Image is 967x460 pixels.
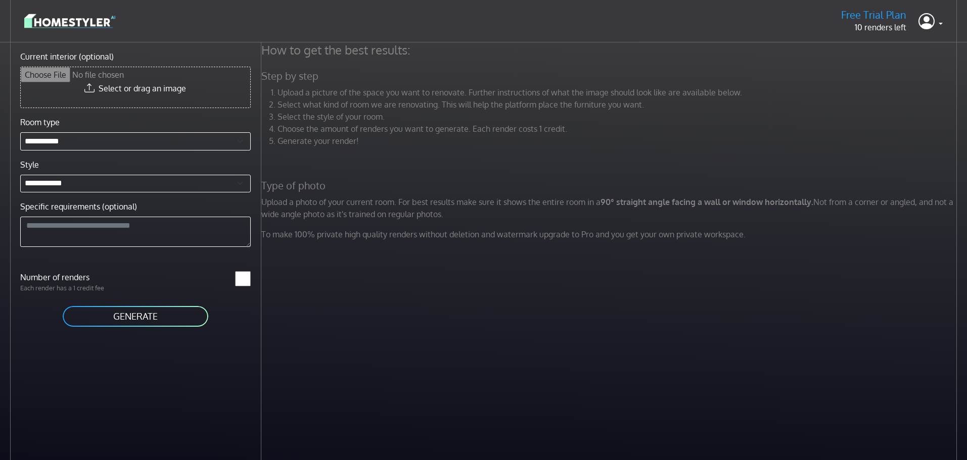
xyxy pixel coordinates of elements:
li: Select what kind of room we are renovating. This will help the platform place the furniture you w... [278,98,960,111]
h5: Step by step [255,70,966,82]
p: Each render has a 1 credit fee [14,283,135,293]
label: Room type [20,116,60,128]
h5: Free Trial Plan [841,9,906,21]
h5: Type of photo [255,179,966,192]
label: Current interior (optional) [20,50,114,63]
li: Generate your render! [278,135,960,147]
label: Number of renders [14,271,135,283]
p: 10 renders left [841,21,906,33]
p: To make 100% private high quality renders without deletion and watermark upgrade to Pro and you g... [255,228,966,240]
label: Style [20,159,39,171]
li: Choose the amount of renders you want to generate. Each render costs 1 credit. [278,123,960,135]
li: Upload a picture of the space you want to renovate. Further instructions of what the image should... [278,86,960,98]
label: Specific requirements (optional) [20,200,137,213]
button: GENERATE [62,305,209,328]
li: Select the style of your room. [278,111,960,123]
img: logo-3de290ba35641baa71223ecac5eacb59cb85b4c7fdf211dc9aaecaaee71ea2f8.svg [24,12,115,30]
p: Upload a photo of your current room. For best results make sure it shows the entire room in a Not... [255,196,966,220]
h4: How to get the best results: [255,42,966,58]
strong: 90° straight angle facing a wall or window horizontally. [601,197,813,207]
